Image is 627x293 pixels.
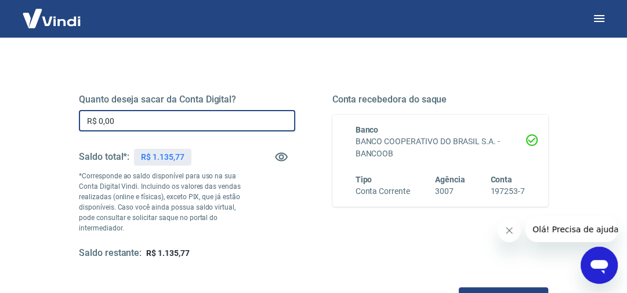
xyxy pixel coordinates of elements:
[525,217,618,242] iframe: Mensagem da empresa
[490,185,525,197] h6: 197253-7
[356,135,525,160] h6: BANCO COOPERATIVO DO BRASIL S.A. - BANCOOB
[356,175,372,184] span: Tipo
[141,151,184,163] p: R$ 1.135,77
[332,94,549,105] h5: Conta recebedora do saque
[435,185,465,197] h6: 3007
[14,1,89,36] img: Vindi
[581,247,618,284] iframe: Botão para abrir a janela de mensagens
[79,171,241,233] p: *Corresponde ao saldo disponível para uso na sua Conta Digital Vindi. Incluindo os valores das ve...
[498,219,521,242] iframe: Fechar mensagem
[79,94,295,105] h5: Quanto deseja sacar da Conta Digital?
[490,175,512,184] span: Conta
[79,247,142,259] h5: Saldo restante:
[7,8,97,17] span: Olá! Precisa de ajuda?
[356,125,379,134] span: Banco
[146,248,189,258] span: R$ 1.135,77
[356,185,410,197] h6: Conta Corrente
[435,175,465,184] span: Agência
[79,151,129,163] h5: Saldo total*:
